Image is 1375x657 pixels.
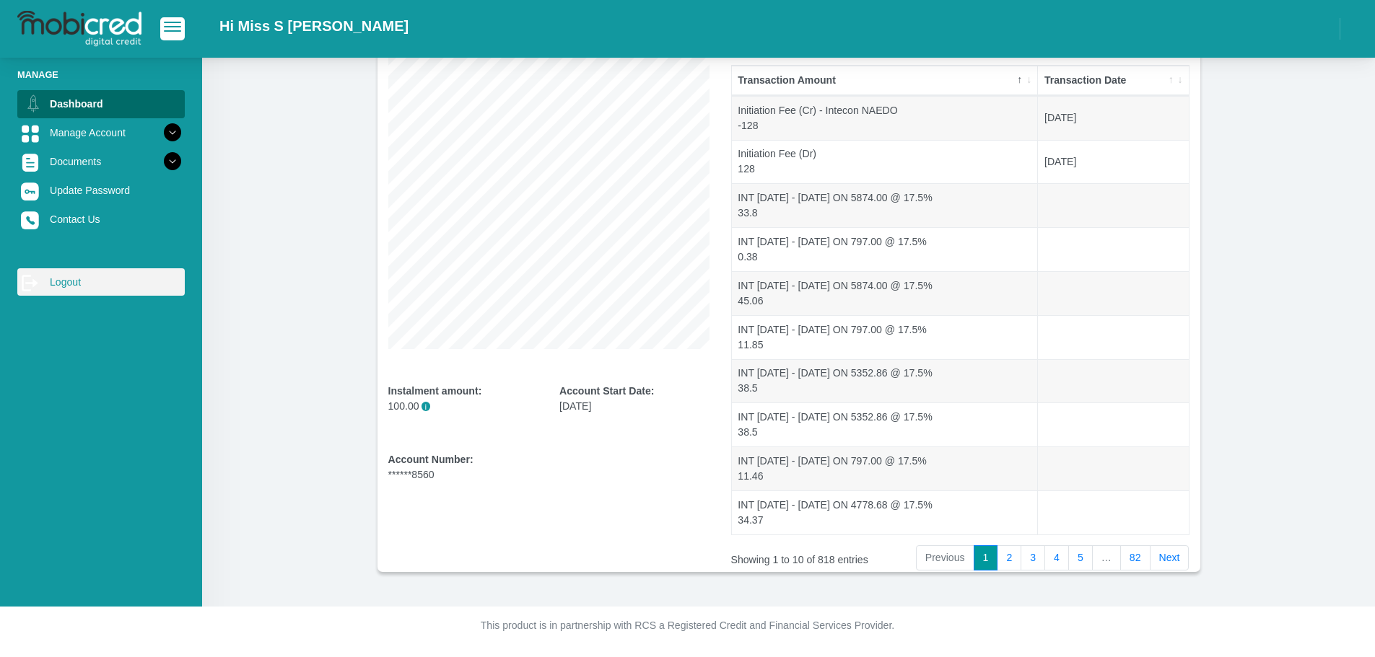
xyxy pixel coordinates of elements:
td: INT [DATE] - [DATE] ON 5352.86 @ 17.5% 38.5 [732,402,1039,446]
a: Documents [17,148,185,175]
td: INT [DATE] - [DATE] ON 797.00 @ 17.5% 0.38 [732,227,1039,271]
li: Manage [17,68,185,81]
a: 1 [974,545,998,571]
p: 100.00 [388,399,538,414]
a: Manage Account [17,119,185,146]
td: [DATE] [1038,140,1188,184]
a: 2 [997,545,1021,571]
a: Update Password [17,177,185,204]
td: Initiation Fee (Cr) - Intecon NAEDO -128 [732,96,1039,140]
a: Dashboard [17,90,185,118]
td: INT [DATE] - [DATE] ON 797.00 @ 17.5% 11.46 [732,446,1039,490]
a: Contact Us [17,206,185,233]
th: Transaction Amount: activate to sort column descending [732,66,1039,96]
td: INT [DATE] - [DATE] ON 797.00 @ 17.5% 11.85 [732,315,1039,359]
td: INT [DATE] - [DATE] ON 5352.86 @ 17.5% 38.5 [732,359,1039,403]
th: Transaction Date: activate to sort column ascending [1038,66,1188,96]
img: logo-mobicred.svg [17,11,141,47]
span: i [422,402,431,411]
b: Account Number: [388,454,473,465]
a: Logout [17,268,185,296]
td: INT [DATE] - [DATE] ON 5874.00 @ 17.5% 45.06 [732,271,1039,315]
b: Account Start Date: [559,385,654,397]
a: 4 [1044,545,1069,571]
div: [DATE] [559,384,710,414]
td: Initiation Fee (Dr) 128 [732,140,1039,184]
td: INT [DATE] - [DATE] ON 4778.68 @ 17.5% 34.37 [732,490,1039,534]
td: INT [DATE] - [DATE] ON 5874.00 @ 17.5% 33.8 [732,183,1039,227]
b: Instalment amount: [388,385,482,397]
a: 3 [1021,545,1045,571]
a: Next [1150,545,1190,571]
h2: Hi Miss S [PERSON_NAME] [219,17,409,35]
td: [DATE] [1038,96,1188,140]
a: 5 [1068,545,1093,571]
p: This product is in partnership with RCS a Registered Credit and Financial Services Provider. [287,618,1088,633]
div: Showing 1 to 10 of 818 entries [731,544,909,568]
a: 82 [1120,545,1151,571]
